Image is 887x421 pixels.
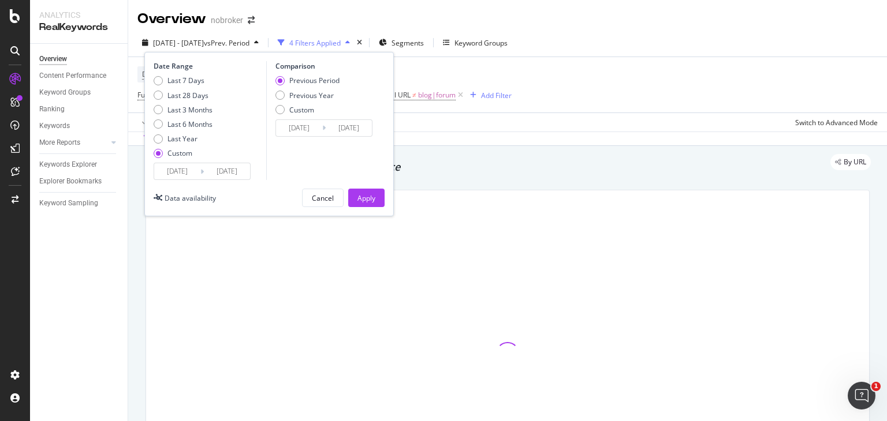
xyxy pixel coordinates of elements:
span: ≠ [412,90,416,100]
a: Keywords Explorer [39,159,120,171]
div: Data availability [165,193,216,203]
a: Content Performance [39,70,120,82]
a: Keyword Groups [39,87,120,99]
div: Keyword Groups [454,38,508,48]
div: Previous Year [275,91,340,100]
div: Last Year [167,134,197,144]
div: RealKeywords [39,21,118,34]
div: Custom [154,148,213,158]
div: Last 28 Days [167,91,208,100]
div: Custom [275,105,340,115]
div: Previous Period [289,76,340,85]
div: Overview [137,9,206,29]
a: Overview [39,53,120,65]
div: nobroker [211,14,243,26]
div: Comparison [275,61,376,71]
div: Last 3 Months [154,105,213,115]
span: [DATE] - [DATE] [153,38,204,48]
div: Overview [39,53,67,65]
button: Keyword Groups [438,33,512,52]
div: Last 7 Days [154,76,213,85]
div: 4 Filters Applied [289,38,341,48]
button: Add Filter [465,88,512,102]
a: Keywords [39,120,120,132]
button: Segments [374,33,428,52]
span: Device [142,69,164,79]
input: Start Date [276,120,322,136]
span: Segments [392,38,424,48]
button: Apply [348,189,385,207]
div: Last Year [154,134,213,144]
a: Keyword Sampling [39,197,120,209]
button: 4 Filters Applied [273,33,355,52]
div: Date Range [154,61,263,71]
div: Last 6 Months [167,119,213,129]
div: Last 6 Months [154,119,213,129]
div: Cancel [312,193,334,203]
span: Full URL [137,90,163,100]
span: By URL [844,159,866,166]
div: Add Filter [481,91,512,100]
span: blog|forum [418,87,456,103]
div: Keywords [39,120,70,132]
div: Keywords Explorer [39,159,97,171]
div: times [355,37,364,48]
div: Last 7 Days [167,76,204,85]
div: Previous Year [289,91,334,100]
input: Start Date [154,163,200,179]
div: Last 3 Months [167,105,213,115]
a: More Reports [39,137,108,149]
div: legacy label [830,154,871,170]
a: Explorer Bookmarks [39,175,120,187]
div: arrow-right-arrow-left [248,16,255,24]
div: Switch to Advanced Mode [795,118,878,127]
span: 1 [871,382,881,391]
div: Previous Period [275,76,340,85]
div: Ranking [39,103,65,115]
div: Custom [289,105,314,115]
button: [DATE] - [DATE]vsPrev. Period [137,33,263,52]
div: Content Performance [39,70,106,82]
div: Explorer Bookmarks [39,175,102,187]
button: Switch to Advanced Mode [791,113,878,131]
iframe: Intercom live chat [848,382,875,409]
div: Analytics [39,9,118,21]
input: End Date [326,120,372,136]
button: Apply [137,113,171,131]
button: Cancel [302,189,344,207]
span: Full URL [385,90,411,100]
div: Keyword Sampling [39,197,98,209]
input: End Date [204,163,250,179]
div: Last 28 Days [154,91,213,100]
div: More Reports [39,137,80,149]
div: Apply [357,193,375,203]
div: Keyword Groups [39,87,91,99]
a: Ranking [39,103,120,115]
span: vs Prev. Period [204,38,249,48]
div: Custom [167,148,192,158]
